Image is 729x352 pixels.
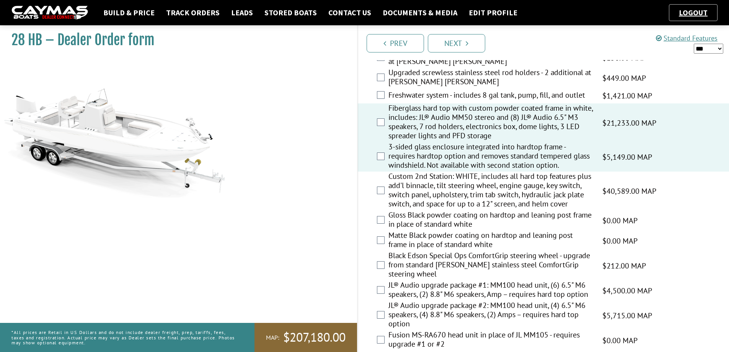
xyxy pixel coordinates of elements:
a: Standard Features [656,34,718,43]
span: $1,421.00 MAP [602,90,652,102]
img: caymas-dealer-connect-2ed40d3bc7270c1d8d7ffb4b79bf05adc795679939227970def78ec6f6c03838.gif [11,6,88,20]
a: MAP:$207,180.00 [254,323,357,352]
label: Matte Black powder coating on hardtop and leaning post frame in place of standard white [388,231,593,251]
span: $207,180.00 [283,329,346,345]
label: Freshwater system - includes 8 gal tank, pump, fill, and outlet [388,90,593,102]
span: $0.00 MAP [602,215,638,226]
a: Next [428,34,485,52]
a: Documents & Media [379,8,461,18]
a: Contact Us [325,8,375,18]
span: $5,149.00 MAP [602,151,652,163]
label: Custom 2nd Station: WHITE, includes all hard top features plus add'l binnacle, tilt steering whee... [388,172,593,210]
label: Fiberglass hard top with custom powder coated frame in white, includes: JL® Audio MM50 stereo and... [388,103,593,142]
span: $212.00 MAP [602,260,646,272]
a: Logout [675,8,711,17]
label: Black Edson Special Ops ComfortGrip steering wheel - upgrade from standard [PERSON_NAME] stainles... [388,251,593,280]
span: $0.00 MAP [602,235,638,247]
span: $21,233.00 MAP [602,117,656,129]
label: Fusion MS-RA670 head unit in place of JL MM105 - requires upgrade #1 or #2 [388,330,593,350]
span: $0.00 MAP [602,335,638,346]
span: $5,715.00 MAP [602,310,652,321]
a: Leads [227,8,257,18]
label: JL® Audio upgrade package #1: MM100 head unit, (6) 6.5" M6 speakers, (2) 8.8" M6 speakers, Amp – ... [388,280,593,301]
h1: 28 HB – Dealer Order form [11,31,338,49]
label: JL® Audio upgrade package #2: MM100 head unit, (4) 6.5" M6 speakers, (4) 8.8" M6 speakers, (2) Am... [388,301,593,330]
label: 3-sided glass enclosure integrated into hardtop frame - requires hardtop option and removes stand... [388,142,593,172]
span: MAP: [266,334,279,342]
span: $449.00 MAP [602,72,646,84]
span: $40,589.00 MAP [602,185,656,197]
a: Edit Profile [465,8,521,18]
a: Track Orders [162,8,223,18]
a: Stored Boats [261,8,321,18]
span: $4,500.00 MAP [602,285,652,296]
label: Upgraded screwless stainless steel rod holders - 2 additional at [PERSON_NAME] [PERSON_NAME] [388,68,593,88]
label: Gloss Black powder coating on hardtop and leaning post frame in place of standard white [388,210,593,231]
a: Prev [367,34,424,52]
p: *All prices are Retail in US Dollars and do not include dealer freight, prep, tariffs, fees, taxe... [11,326,237,349]
a: Build & Price [99,8,158,18]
